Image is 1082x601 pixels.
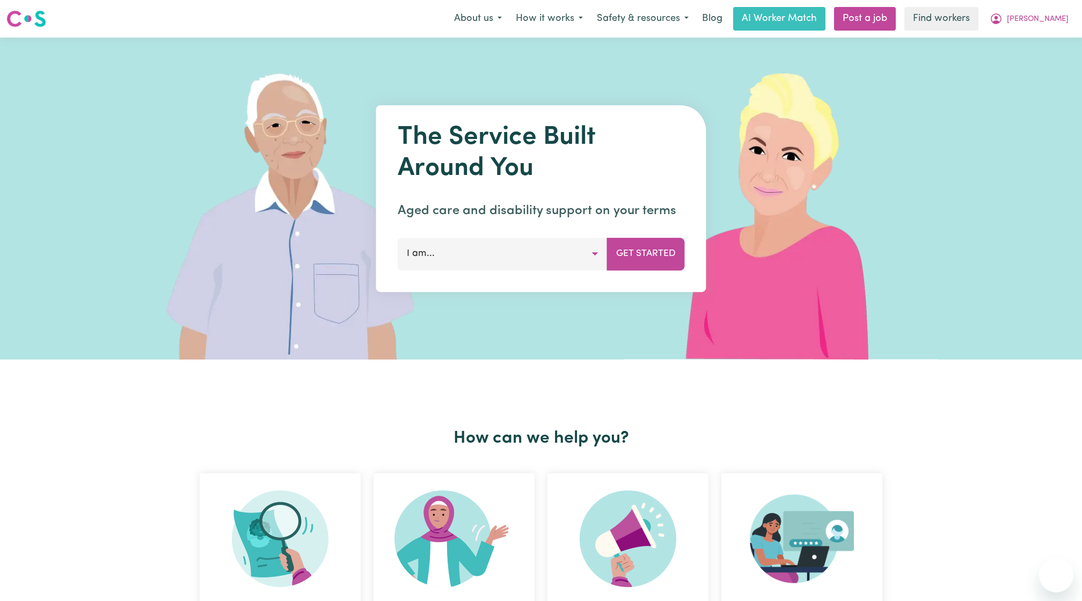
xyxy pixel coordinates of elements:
img: Careseekers logo [6,9,46,28]
a: Blog [696,7,729,31]
p: Aged care and disability support on your terms [398,201,685,221]
img: Provider [750,490,854,587]
a: Post a job [834,7,896,31]
iframe: Button to launch messaging window [1039,558,1073,592]
button: I am... [398,238,608,270]
button: Safety & resources [590,8,696,30]
span: [PERSON_NAME] [1007,13,1069,25]
button: Get Started [607,238,685,270]
button: How it works [509,8,590,30]
button: My Account [983,8,1076,30]
img: Search [232,490,328,587]
a: AI Worker Match [733,7,825,31]
img: Refer [580,490,676,587]
h2: How can we help you? [193,428,889,449]
a: Careseekers logo [6,6,46,31]
img: Become Worker [394,490,514,587]
h1: The Service Built Around You [398,122,685,184]
button: About us [447,8,509,30]
a: Find workers [904,7,978,31]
